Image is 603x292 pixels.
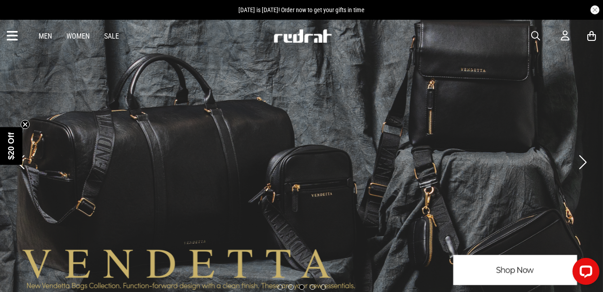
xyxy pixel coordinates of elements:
span: $20 Off [7,132,16,159]
span: [DATE] is [DATE]! Order now to get your gifts in time [238,6,365,13]
button: Next slide [577,152,589,172]
a: Sale [104,32,119,40]
a: Women [66,32,90,40]
img: Redrat logo [273,29,332,43]
a: Men [39,32,52,40]
iframe: LiveChat chat widget [565,254,603,292]
button: Close teaser [21,120,30,129]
